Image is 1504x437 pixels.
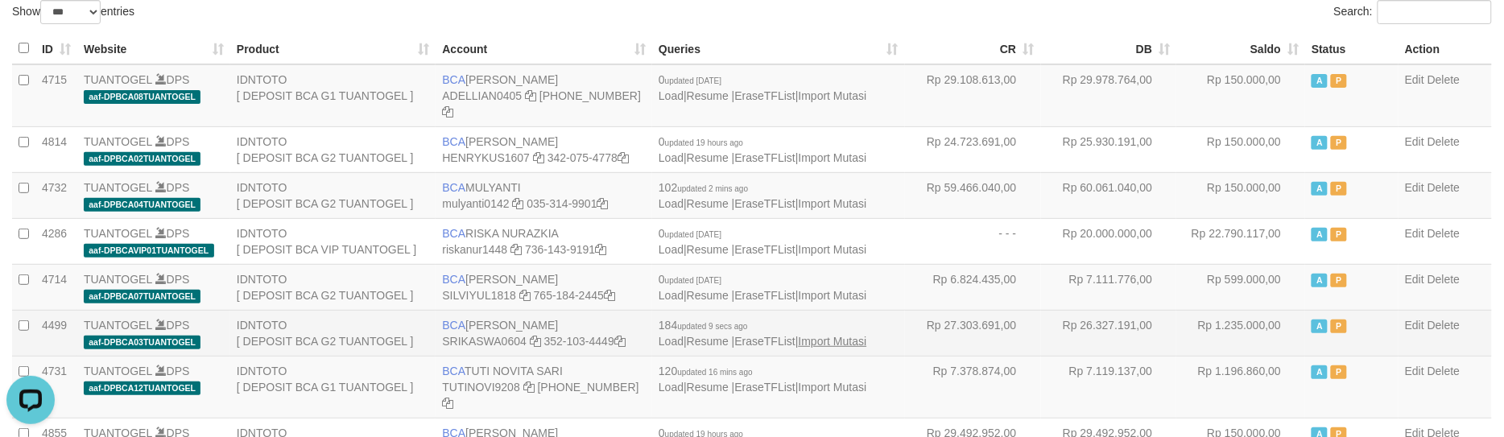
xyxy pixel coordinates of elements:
td: 4286 [35,218,77,264]
a: Delete [1428,181,1460,194]
td: IDNTOTO [ DEPOSIT BCA G2 TUANTOGEL ] [230,310,436,356]
a: Load [659,243,684,256]
a: Import Mutasi [799,197,867,210]
span: | | | [659,365,866,394]
a: Copy 5665095298 to clipboard [442,397,453,410]
a: Edit [1405,365,1424,377]
td: TUTI NOVITA SARI [PHONE_NUMBER] [436,356,652,418]
td: Rp 1.235.000,00 [1176,310,1305,356]
td: Rp 6.824.435,00 [905,264,1041,310]
span: Paused [1331,74,1347,88]
span: | | | [659,73,866,102]
a: Resume [687,289,729,302]
a: Resume [687,197,729,210]
a: Load [659,381,684,394]
a: EraseTFList [735,89,795,102]
a: TUANTOGEL [84,227,152,240]
span: BCA [442,135,465,148]
span: Active [1312,274,1328,287]
a: Import Mutasi [799,289,867,302]
td: Rp 599.000,00 [1176,264,1305,310]
a: Copy SILVIYUL1818 to clipboard [519,289,531,302]
span: updated [DATE] [665,230,721,239]
a: TUANTOGEL [84,319,152,332]
a: SRIKASWA0604 [442,335,527,348]
span: aaf-DPBCA12TUANTOGEL [84,381,200,395]
a: Copy 3521034449 to clipboard [614,335,626,348]
th: CR: activate to sort column ascending [905,33,1041,64]
td: [PERSON_NAME] 765-184-2445 [436,264,652,310]
a: Delete [1428,319,1460,332]
a: Load [659,89,684,102]
span: Paused [1331,228,1347,241]
a: Edit [1405,273,1424,286]
a: Resume [687,89,729,102]
a: Load [659,197,684,210]
span: 184 [659,319,748,332]
a: Edit [1405,181,1424,194]
a: Copy 3420754778 to clipboard [618,151,629,164]
a: Delete [1428,135,1460,148]
th: Saldo: activate to sort column ascending [1176,33,1305,64]
a: Import Mutasi [799,381,867,394]
a: Resume [687,151,729,164]
a: Copy ADELLIAN0405 to clipboard [525,89,536,102]
th: Status [1305,33,1399,64]
td: Rp 29.978.764,00 [1041,64,1177,127]
span: | | | [659,135,866,164]
span: aaf-DPBCA03TUANTOGEL [84,336,200,349]
a: EraseTFList [735,335,795,348]
td: IDNTOTO [ DEPOSIT BCA G1 TUANTOGEL ] [230,64,436,127]
span: Paused [1331,136,1347,150]
a: Edit [1405,73,1424,86]
span: BCA [442,227,465,240]
span: Paused [1331,274,1347,287]
td: IDNTOTO [ DEPOSIT BCA G1 TUANTOGEL ] [230,356,436,418]
a: Load [659,335,684,348]
a: ADELLIAN0405 [442,89,522,102]
span: | | | [659,273,866,302]
th: DB: activate to sort column ascending [1041,33,1177,64]
span: BCA [442,365,465,377]
span: BCA [442,319,465,332]
a: Import Mutasi [799,151,867,164]
a: Delete [1428,273,1460,286]
span: Active [1312,320,1328,333]
span: updated 9 secs ago [678,322,748,331]
a: Delete [1428,365,1460,377]
span: | | | [659,181,866,210]
td: Rp 24.723.691,00 [905,126,1041,172]
a: Edit [1405,135,1424,148]
a: EraseTFList [735,243,795,256]
td: 4814 [35,126,77,172]
a: TUANTOGEL [84,73,152,86]
span: BCA [442,273,465,286]
td: - - - [905,218,1041,264]
span: Active [1312,365,1328,379]
span: aaf-DPBCA07TUANTOGEL [84,290,200,303]
a: Copy HENRYKUS1607 to clipboard [533,151,544,164]
span: 102 [659,181,748,194]
a: TUANTOGEL [84,135,152,148]
a: Import Mutasi [799,89,867,102]
td: DPS [77,310,230,356]
th: ID: activate to sort column ascending [35,33,77,64]
td: 4499 [35,310,77,356]
span: aaf-DPBCA04TUANTOGEL [84,198,200,212]
a: riskanur1448 [442,243,507,256]
td: DPS [77,64,230,127]
td: IDNTOTO [ DEPOSIT BCA G2 TUANTOGEL ] [230,264,436,310]
span: Active [1312,136,1328,150]
td: Rp 7.119.137,00 [1041,356,1177,418]
a: Delete [1428,73,1460,86]
span: updated 16 mins ago [678,368,753,377]
a: Copy 0353149901 to clipboard [597,197,609,210]
td: Rp 59.466.040,00 [905,172,1041,218]
a: Delete [1428,227,1460,240]
span: aaf-DPBCA08TUANTOGEL [84,90,200,104]
a: Resume [687,243,729,256]
span: Active [1312,182,1328,196]
td: [PERSON_NAME] 352-103-4449 [436,310,652,356]
span: Paused [1331,182,1347,196]
a: TUANTOGEL [84,181,152,194]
